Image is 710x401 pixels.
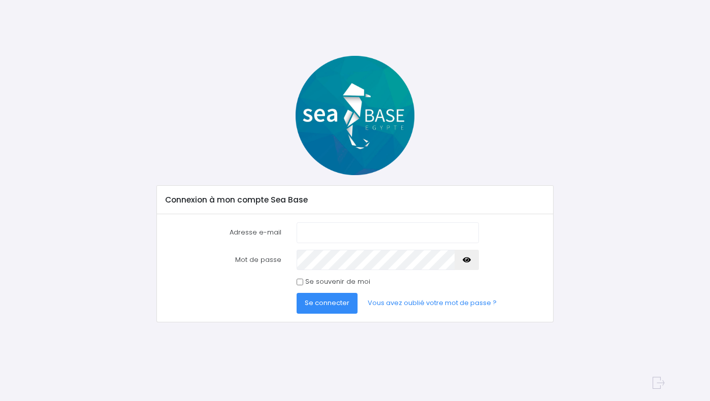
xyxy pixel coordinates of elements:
label: Adresse e-mail [157,222,289,243]
label: Mot de passe [157,250,289,270]
a: Vous avez oublié votre mot de passe ? [360,293,505,313]
label: Se souvenir de moi [305,277,370,287]
span: Se connecter [305,298,349,308]
div: Connexion à mon compte Sea Base [157,186,553,214]
button: Se connecter [297,293,358,313]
